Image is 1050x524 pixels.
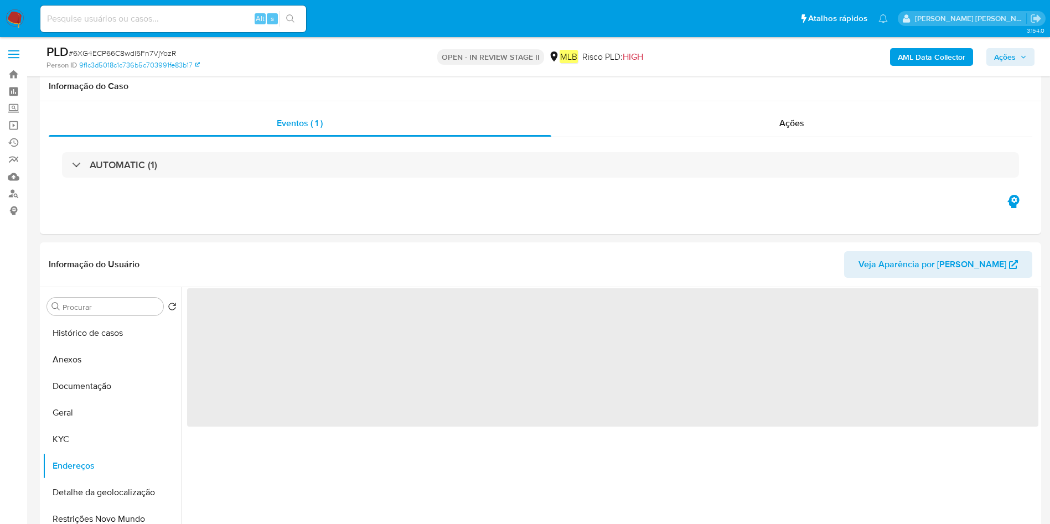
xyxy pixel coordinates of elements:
a: 9f1c3d5018c1c736b5c703991fe83b17 [79,60,200,70]
span: Ações [994,48,1016,66]
button: Anexos [43,346,181,373]
span: # 6XG4ECP66C8wdl5Fn7VjYozR [69,48,176,59]
button: Geral [43,400,181,426]
button: Detalhe da geolocalização [43,479,181,506]
button: Documentação [43,373,181,400]
button: AML Data Collector [890,48,973,66]
h1: Informação do Caso [49,81,1032,92]
span: Veja Aparência por [PERSON_NAME] [858,251,1006,278]
div: AUTOMATIC (1) [62,152,1019,178]
button: Retornar ao pedido padrão [168,302,177,314]
a: Notificações [878,14,888,23]
button: search-icon [279,11,302,27]
input: Procurar [63,302,159,312]
span: Risco PLD: [582,51,643,63]
button: Endereços [43,453,181,479]
button: Procurar [51,302,60,311]
button: Veja Aparência por [PERSON_NAME] [844,251,1032,278]
p: juliane.miranda@mercadolivre.com [915,13,1027,24]
button: Histórico de casos [43,320,181,346]
b: AML Data Collector [898,48,965,66]
span: Alt [256,13,265,24]
p: OPEN - IN REVIEW STAGE II [437,49,544,65]
span: Eventos ( 1 ) [277,117,323,129]
h1: Informação do Usuário [49,259,139,270]
b: PLD [46,43,69,60]
em: MLB [560,50,578,63]
a: Sair [1030,13,1042,24]
span: ‌ [187,288,1038,427]
button: Ações [986,48,1035,66]
span: HIGH [623,50,643,63]
input: Pesquise usuários ou casos... [40,12,306,26]
span: Atalhos rápidos [808,13,867,24]
b: Person ID [46,60,77,70]
button: KYC [43,426,181,453]
h3: AUTOMATIC (1) [90,159,157,171]
span: Ações [779,117,804,129]
span: s [271,13,274,24]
